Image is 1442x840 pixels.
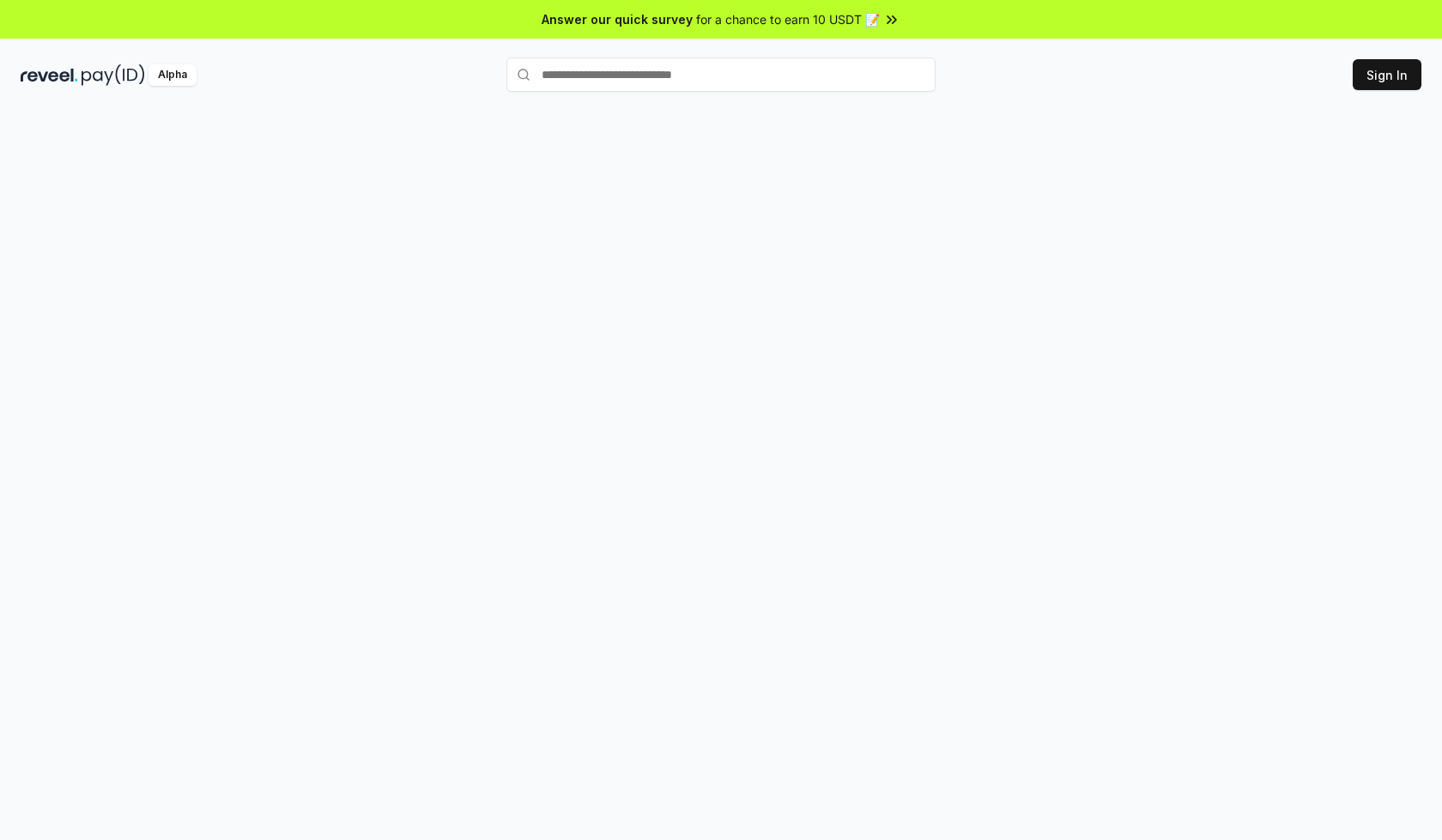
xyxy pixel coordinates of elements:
[696,10,880,28] span: for a chance to earn 10 USDT 📝
[542,10,693,28] span: Answer our quick survey
[82,64,145,86] img: pay_id
[21,64,78,86] img: reveel_dark
[148,64,197,86] div: Alpha
[1353,59,1421,90] button: Sign In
